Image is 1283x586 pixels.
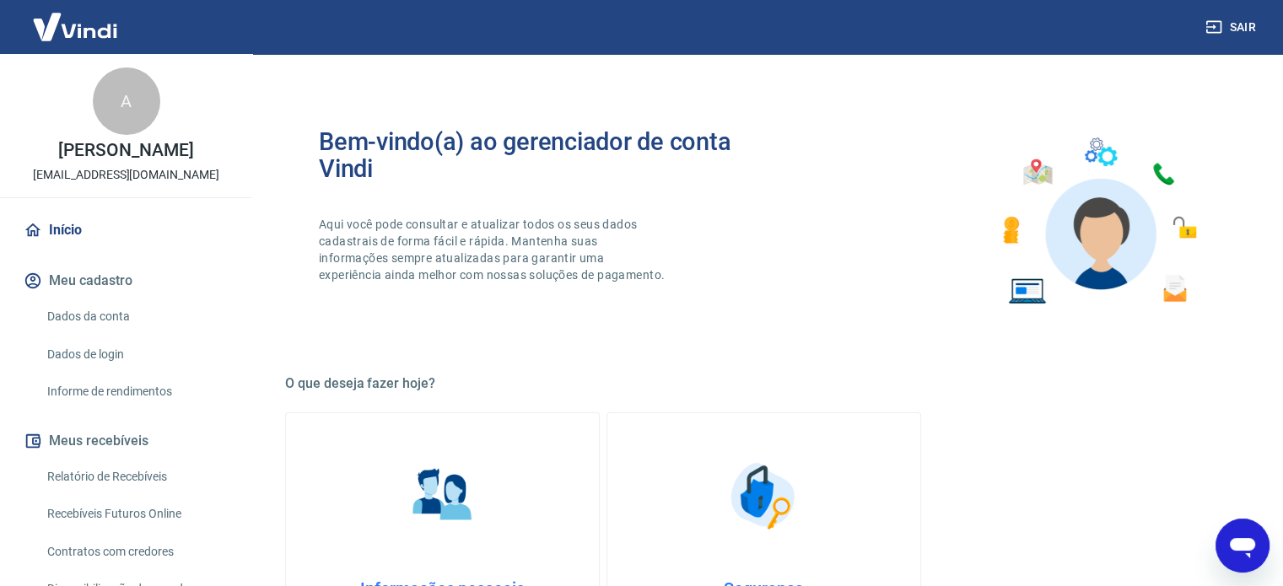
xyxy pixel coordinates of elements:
img: Imagem de um avatar masculino com diversos icones exemplificando as funcionalidades do gerenciado... [988,128,1209,315]
img: Informações pessoais [401,454,485,538]
a: Dados da conta [40,299,232,334]
img: Vindi [20,1,130,52]
button: Sair [1202,12,1263,43]
a: Início [20,212,232,249]
h5: O que deseja fazer hoje? [285,375,1243,392]
div: A [93,67,160,135]
h2: Bem-vindo(a) ao gerenciador de conta Vindi [319,128,764,182]
a: Recebíveis Futuros Online [40,497,232,531]
a: Relatório de Recebíveis [40,460,232,494]
p: [PERSON_NAME] [58,142,193,159]
p: [EMAIL_ADDRESS][DOMAIN_NAME] [33,166,219,184]
a: Dados de login [40,337,232,372]
button: Meu cadastro [20,262,232,299]
p: Aqui você pode consultar e atualizar todos os seus dados cadastrais de forma fácil e rápida. Mant... [319,216,668,283]
button: Meus recebíveis [20,422,232,460]
iframe: Botão para abrir a janela de mensagens [1216,519,1270,573]
img: Segurança [722,454,806,538]
a: Contratos com credores [40,535,232,569]
a: Informe de rendimentos [40,374,232,409]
